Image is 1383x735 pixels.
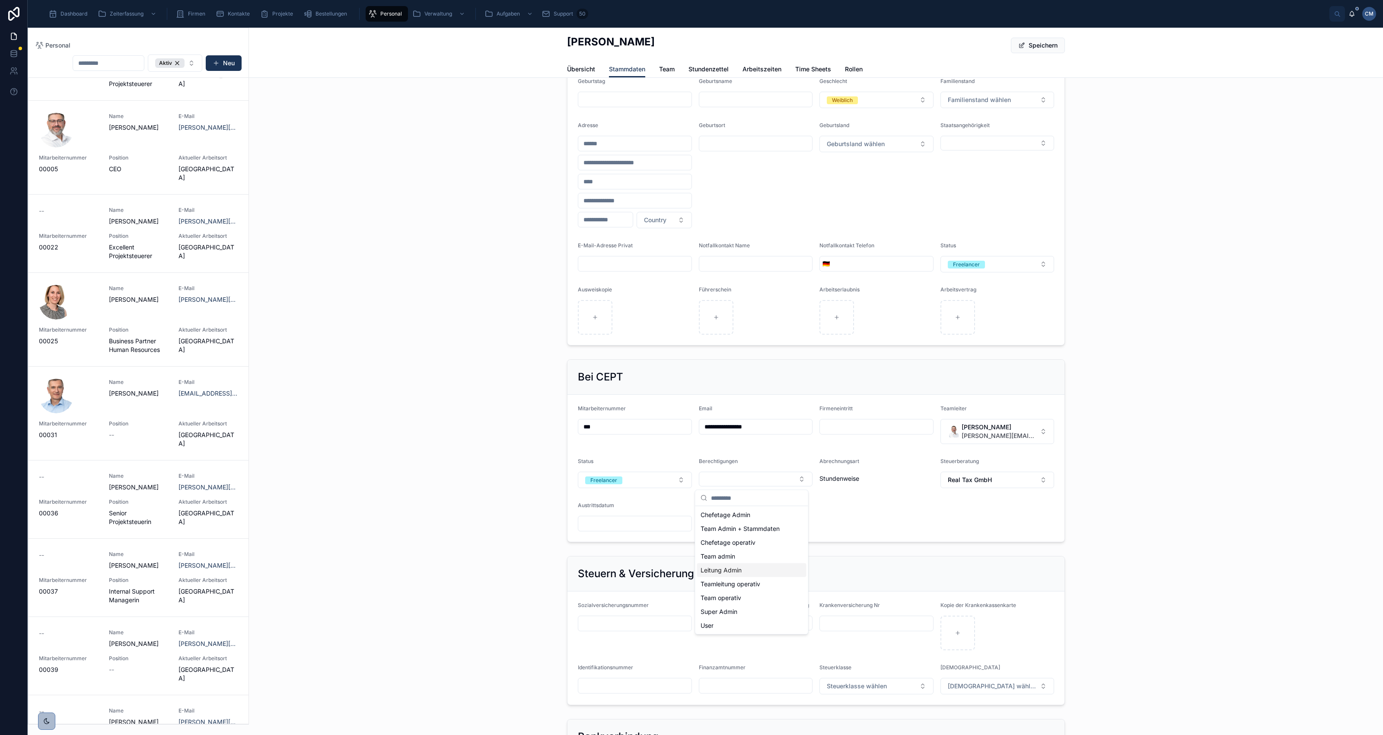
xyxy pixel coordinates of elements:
[39,587,99,596] span: 00037
[178,473,238,479] span: E-Mail
[178,561,238,570] a: [PERSON_NAME][EMAIL_ADDRESS][DOMAIN_NAME]
[567,61,595,79] a: Übersicht
[578,370,623,384] h2: Bei CEPT
[39,207,44,215] span: --
[39,154,99,161] span: Mitarbeiternummer
[578,242,633,249] span: E-Mail-Adresse Privat
[109,431,114,439] span: --
[578,458,593,464] span: Status
[178,165,238,182] span: [GEOGRAPHIC_DATA]
[109,295,169,304] span: [PERSON_NAME]
[940,458,979,464] span: Steuerberatung
[272,10,293,17] span: Projekte
[35,41,70,50] a: Personal
[109,165,169,173] span: CEO
[699,122,725,128] span: Geburtsort
[109,233,169,240] span: Position
[39,665,99,674] span: 00039
[567,65,595,73] span: Übersicht
[173,6,211,22] a: Firmen
[109,639,169,648] span: [PERSON_NAME]
[206,55,242,71] button: Neu
[109,577,169,584] span: Position
[45,41,70,50] span: Personal
[178,718,238,726] a: [PERSON_NAME][EMAIL_ADDRESS][DOMAIN_NAME]
[39,243,99,252] span: 00022
[940,419,1055,444] button: Select Button
[701,538,755,547] span: Chefetage operativ
[819,136,934,152] button: Select Button
[41,4,1329,23] div: scrollable content
[940,664,1000,671] span: [DEMOGRAPHIC_DATA]
[699,78,732,84] span: Geburtsname
[940,602,1016,608] span: Kopie der Krankenkassenkarte
[109,707,169,714] span: Name
[659,65,675,73] span: Team
[61,10,87,17] span: Dashboard
[109,551,169,558] span: Name
[109,113,169,120] span: Name
[95,6,161,22] a: Zeiterfassung
[609,61,645,78] a: Stammdaten
[820,256,832,272] button: Select Button
[940,78,975,84] span: Familienstand
[578,472,692,488] button: Select Button
[795,65,831,73] span: Time Sheets
[699,458,738,464] span: Berechtigungen
[39,420,99,427] span: Mitarbeiternummer
[819,458,859,464] span: Abrechnungsart
[699,242,750,249] span: Notfallkontakt Name
[109,499,169,505] span: Position
[819,664,851,671] span: Steuerklasse
[742,61,781,79] a: Arbeitszeiten
[578,286,612,293] span: Ausweiskopie
[819,92,934,108] button: Select Button
[699,405,712,412] span: Email
[578,664,633,671] span: Identifikationsnummer
[39,326,99,333] span: Mitarbeiternummer
[178,295,238,304] a: [PERSON_NAME][EMAIL_ADDRESS][DOMAIN_NAME]
[819,678,934,694] button: Select Button
[109,420,169,427] span: Position
[155,58,185,68] div: Aktiv
[819,242,874,249] span: Notfallkontakt Telefon
[845,61,863,79] a: Rollen
[148,54,202,72] button: Select Button
[178,551,238,558] span: E-Mail
[301,6,353,22] a: Bestellungen
[29,194,249,272] a: --Name[PERSON_NAME]E-Mail[PERSON_NAME][EMAIL_ADDRESS][DOMAIN_NAME]Mitarbeiternummer00022PositionE...
[424,10,452,17] span: Verwaltung
[578,502,614,508] span: Austrittsdatum
[742,65,781,73] span: Arbeitszeiten
[819,602,880,608] span: Krankenversicherung Nr
[178,483,238,492] a: [PERSON_NAME][EMAIL_ADDRESS][DOMAIN_NAME]
[819,474,934,483] span: Stundenweise
[46,6,93,22] a: Dashboard
[39,473,44,481] span: --
[795,61,831,79] a: Time Sheets
[109,473,169,479] span: Name
[695,506,808,634] div: Suggestions
[178,509,238,526] span: [GEOGRAPHIC_DATA]
[178,285,238,292] span: E-Mail
[178,154,238,161] span: Aktueller Arbeitsort
[228,10,250,17] span: Kontakte
[578,602,649,608] span: Sozialversicherungsnummer
[940,678,1055,694] button: Select Button
[178,707,238,714] span: E-Mail
[178,587,238,604] span: [GEOGRAPHIC_DATA]
[948,682,1037,690] span: [DEMOGRAPHIC_DATA] wählen
[948,476,992,484] span: Real Tax GmbH
[39,707,44,716] span: --
[701,552,735,561] span: Team admin
[578,567,694,581] h2: Steuern & Versicherung
[482,6,537,22] a: Aufgaben
[39,233,99,240] span: Mitarbeiternummer
[380,10,402,17] span: Personal
[29,100,249,194] a: Name[PERSON_NAME]E-Mail[PERSON_NAME][EMAIL_ADDRESS][DOMAIN_NAME]Mitarbeiternummer00005PositionCEO...
[822,259,830,268] span: 🇩🇪
[29,366,249,460] a: Name[PERSON_NAME]E-Mail[EMAIL_ADDRESS][DOMAIN_NAME]Mitarbeiternummer00031Position--Aktueller Arbe...
[962,431,1037,440] span: [PERSON_NAME][EMAIL_ADDRESS][DOMAIN_NAME]
[178,217,238,226] a: [PERSON_NAME][EMAIL_ADDRESS][DOMAIN_NAME]
[178,639,238,648] a: [PERSON_NAME][EMAIL_ADDRESS][DOMAIN_NAME]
